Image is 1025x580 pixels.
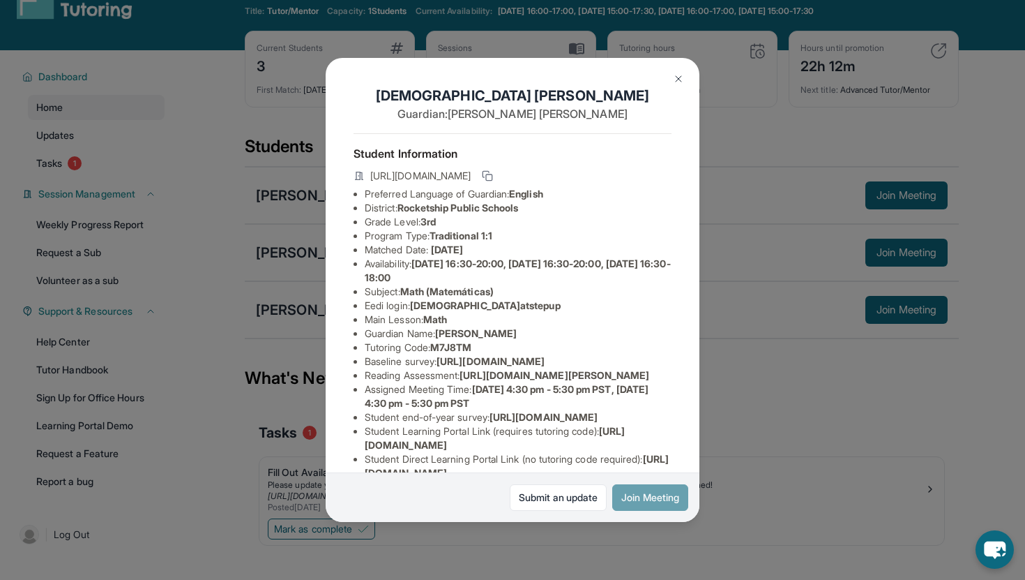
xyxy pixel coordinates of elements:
li: Eedi login : [365,299,671,313]
button: chat-button [975,530,1014,569]
span: Math [423,313,447,325]
li: Grade Level: [365,215,671,229]
li: Student Learning Portal Link (requires tutoring code) : [365,424,671,452]
h1: [DEMOGRAPHIC_DATA] [PERSON_NAME] [354,86,671,105]
span: [URL][DOMAIN_NAME] [436,355,545,367]
span: [DATE] 16:30-20:00, [DATE] 16:30-20:00, [DATE] 16:30-18:00 [365,258,671,283]
span: [DEMOGRAPHIC_DATA]atstepup [410,299,561,311]
span: [PERSON_NAME] [435,327,517,339]
span: English [509,188,543,200]
li: Tutoring Code : [365,341,671,355]
li: Program Type: [365,229,671,243]
li: Main Lesson : [365,313,671,327]
li: Preferred Language of Guardian: [365,187,671,201]
span: Math (Matemáticas) [400,285,494,297]
span: M7J8TM [430,341,471,353]
li: District: [365,201,671,215]
span: [URL][DOMAIN_NAME] [489,411,598,423]
h4: Student Information [354,145,671,162]
li: Student Direct Learning Portal Link (no tutoring code required) : [365,452,671,480]
span: Traditional 1:1 [430,230,492,241]
li: Assigned Meeting Time : [365,382,671,410]
li: Availability: [365,257,671,285]
img: Close Icon [673,73,684,84]
span: 3rd [420,216,436,228]
li: Reading Assessment : [365,369,671,382]
button: Copy link [479,168,496,184]
span: Rocketship Public Schools [397,202,519,214]
span: [DATE] [431,244,463,255]
button: Join Meeting [612,484,688,511]
li: Guardian Name : [365,327,671,341]
p: Guardian: [PERSON_NAME] [PERSON_NAME] [354,105,671,122]
li: Subject : [365,285,671,299]
a: Submit an update [510,484,607,511]
li: Matched Date: [365,243,671,257]
span: [URL][DOMAIN_NAME] [370,169,471,183]
li: Student end-of-year survey : [365,410,671,424]
span: [DATE] 4:30 pm - 5:30 pm PST, [DATE] 4:30 pm - 5:30 pm PST [365,383,648,409]
span: [URL][DOMAIN_NAME][PERSON_NAME] [460,369,649,381]
li: Baseline survey : [365,355,671,369]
